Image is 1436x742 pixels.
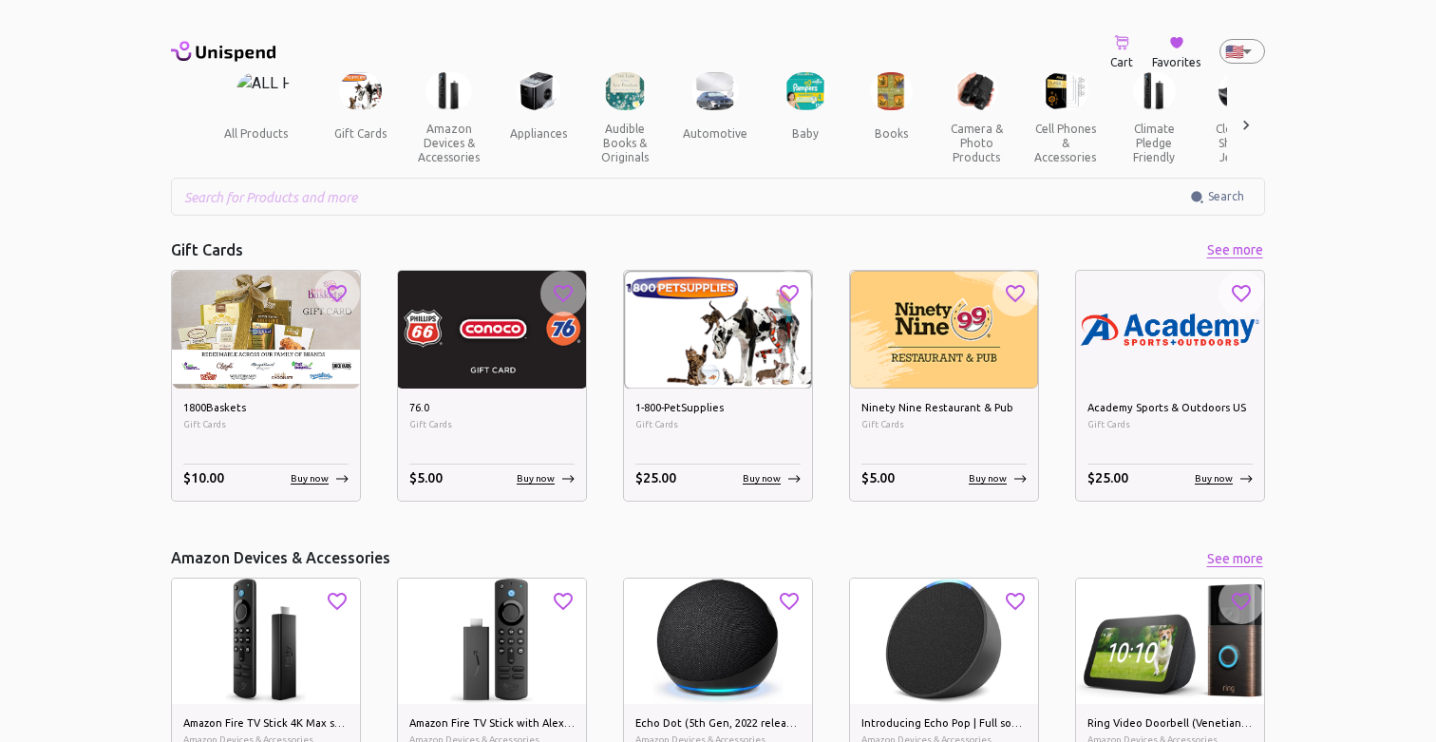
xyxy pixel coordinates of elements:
button: audible books & originals [582,110,668,176]
img: Automotive [691,72,739,111]
button: appliances [495,110,582,156]
button: See more [1204,238,1265,262]
img: Clothing, Shoes & Jewelry [1219,72,1261,111]
img: Echo Dot (5th Gen, 2022 release) | With bigger vibrant sound, helpful routines and Alexa | Charco... [624,579,812,704]
p: Buy now [743,471,781,485]
button: climate pledge friendly [1111,110,1197,176]
button: camera & photo products [934,110,1019,176]
h6: 1800Baskets [183,400,349,417]
img: Academy Sports & Outdoors US image [1076,271,1264,390]
div: 🇺🇸 [1219,39,1265,64]
span: $ 25.00 [1087,470,1128,485]
p: Buy now [969,471,1007,485]
span: $ 5.00 [409,470,443,485]
button: clothing, shoes & jewelry [1197,110,1282,176]
span: Gift Cards [409,417,575,432]
img: 1800Baskets image [172,271,360,390]
button: books [848,110,934,156]
p: Buy now [291,471,329,485]
img: Audible Books & Originals [604,72,647,111]
button: automotive [668,110,763,156]
h6: Amazon Fire TV Stick with Alexa Voice Remote (includes TV controls), free &amp; live TV without c... [409,715,575,732]
img: Ring Video Doorbell (Venetian Bronze) bundle with Echo Show 5 (3rd Gen) image [1076,579,1264,704]
img: 76.0 image [398,271,586,390]
h5: Gift Cards [171,240,243,260]
img: Introducing Echo Pop | Full sound compact smart speaker with Alexa | Charcoal image [850,579,1038,704]
p: 🇺🇸 [1225,40,1235,63]
h6: 1-800-PetSupplies [635,400,801,417]
h6: Introducing Echo Pop | Full sound compact smart speaker with Alexa | Charcoal [861,715,1027,732]
span: $ 5.00 [861,470,895,485]
p: Buy now [1195,471,1233,485]
h6: Ninety Nine Restaurant & Pub [861,400,1027,417]
img: Ninety Nine Restaurant & Pub image [850,271,1038,390]
img: Baby [784,72,827,111]
span: Gift Cards [1087,417,1253,432]
img: ALL PRODUCTS [236,72,291,111]
button: baby [763,110,848,156]
button: amazon devices & accessories [403,110,495,176]
button: cell phones & accessories [1019,110,1111,176]
button: See more [1204,547,1265,571]
span: Gift Cards [183,417,349,432]
img: Camera & Photo Products [955,72,998,111]
h6: 76.0 [409,400,575,417]
span: Gift Cards [635,417,801,432]
img: Amazon Fire TV Stick with Alexa Voice Remote (includes TV controls), free &amp; live TV without c... [398,579,586,704]
span: Favorites [1152,53,1200,72]
h5: Amazon Devices & Accessories [171,548,390,568]
img: Gift Cards [339,72,382,111]
h6: Echo Dot (5th Gen, 2022 release) | With bigger vibrant sound, helpful routines and Alexa | Charcoal [635,715,801,732]
input: Search for Products and more [171,178,1190,216]
img: Books [870,72,913,111]
h6: Ring Video Doorbell (Venetian Bronze) bundle with Echo Show 5 (3rd Gen) [1087,715,1253,732]
span: $ 10.00 [183,470,224,485]
p: Buy now [517,471,555,485]
img: Appliances [517,72,560,111]
span: Search [1208,187,1244,206]
span: Cart [1110,53,1133,72]
span: $ 25.00 [635,470,676,485]
img: 1-800-PetSupplies image [624,271,812,390]
img: Amazon Fire TV Stick 4K Max streaming device, Wi-Fi 6, Alexa Voice Remote (includes TV controls) ... [172,579,360,704]
img: Amazon Devices & Accessories [425,72,472,111]
button: all products [209,110,303,156]
button: gift cards [317,110,403,156]
img: Cell Phones & Accessories [1042,72,1088,111]
h6: Academy Sports & Outdoors US [1087,400,1253,417]
span: Gift Cards [861,417,1027,432]
img: Climate Pledge Friendly [1133,72,1176,111]
h6: Amazon Fire TV Stick 4K Max streaming device, Wi-Fi 6, Alexa Voice Remote (includes TV controls) [183,715,349,732]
